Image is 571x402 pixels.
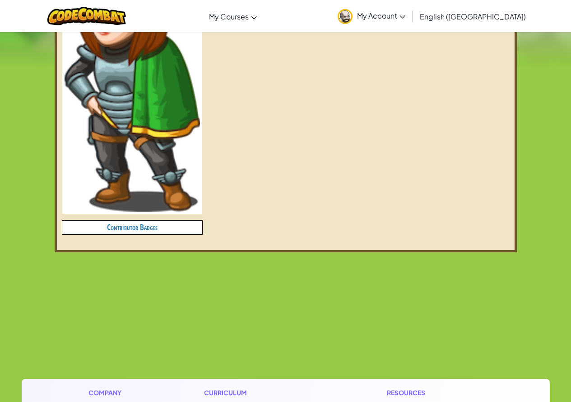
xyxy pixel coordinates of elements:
h4: Contributor Badges [62,221,202,234]
img: avatar [338,9,353,24]
h1: Company [88,388,130,397]
span: My Courses [209,12,249,21]
img: CodeCombat logo [47,7,126,25]
a: My Account [333,2,410,30]
a: English ([GEOGRAPHIC_DATA]) [415,4,530,28]
a: My Courses [204,4,261,28]
h1: Resources [387,388,483,397]
h1: Curriculum [204,388,313,397]
span: My Account [357,11,405,20]
span: English ([GEOGRAPHIC_DATA]) [420,12,526,21]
